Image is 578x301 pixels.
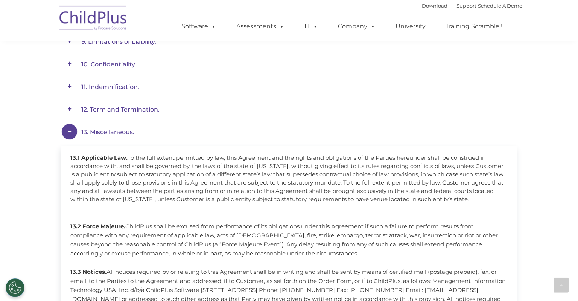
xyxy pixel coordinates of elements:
[81,128,134,136] span: 13. Miscellaneous.
[81,61,136,68] span: 10. Confidentiality.
[422,3,522,9] font: |
[70,154,128,161] b: 13.1 Applicable Law.
[229,19,292,34] a: Assessments
[174,19,224,34] a: Software
[81,83,139,90] span: 11. Indemnification.
[456,3,476,9] a: Support
[81,38,156,45] span: 9. Limitations of Liability.
[81,106,160,113] span: 12. Term and Termination.
[438,19,510,34] a: Training Scramble!!
[478,3,522,9] a: Schedule A Demo
[422,3,447,9] a: Download
[6,278,24,297] button: Cookies Settings
[70,268,106,275] b: 13.3 Notices.
[56,0,131,38] img: ChildPlus by Procare Solutions
[70,223,125,230] b: 13.2 Force Majeure.
[330,19,383,34] a: Company
[297,19,326,34] a: IT
[388,19,433,34] a: University
[70,222,508,258] p: ChildPlus shall be excused from performance of its obligations under this Agreement if such a fai...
